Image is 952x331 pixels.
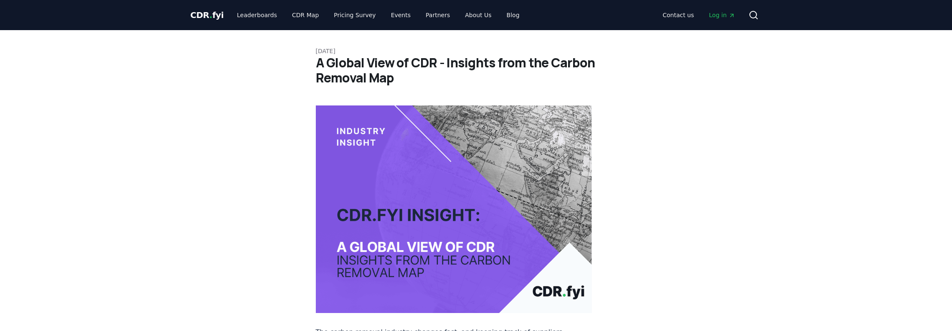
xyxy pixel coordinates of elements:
[230,8,284,23] a: Leaderboards
[458,8,498,23] a: About Us
[285,8,325,23] a: CDR Map
[702,8,741,23] a: Log in
[190,10,224,20] span: CDR fyi
[316,105,592,313] img: blog post image
[384,8,417,23] a: Events
[656,8,741,23] nav: Main
[230,8,526,23] nav: Main
[500,8,526,23] a: Blog
[327,8,382,23] a: Pricing Survey
[316,47,637,55] p: [DATE]
[656,8,701,23] a: Contact us
[709,11,735,19] span: Log in
[419,8,457,23] a: Partners
[209,10,212,20] span: .
[316,55,637,85] h1: A Global View of CDR - Insights from the Carbon Removal Map
[190,9,224,21] a: CDR.fyi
